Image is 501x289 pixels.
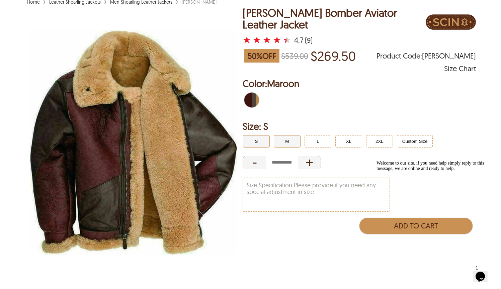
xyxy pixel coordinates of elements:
[444,65,476,72] div: Size Chart
[311,48,356,64] p: Price of $269.50
[473,262,494,282] iframe: chat widget
[263,36,271,43] label: 3 rating
[377,53,476,59] span: Product Code: GEORGE
[374,158,494,259] iframe: chat widget
[358,237,473,252] iframe: PayPal
[305,37,313,43] div: (9)
[283,36,291,43] label: 5 rating
[366,135,393,148] button: Click to select 2XL
[426,7,476,37] img: Brand Logo PDP Image
[426,7,476,44] a: Brand Logo PDP Image
[253,36,261,43] label: 2 rating
[3,3,110,13] span: Welcome to our site, if you need help simply reply to this message, we are online and ready to help.
[243,7,426,30] h1: George Bomber Aviator Leather Jacket
[298,156,321,169] div: Increase Quantity of Item
[25,7,242,278] img: Cockpit Maroon Genuine Sheepskin Leather Jacket by SCIN
[243,77,476,90] h2: Selected Color: by Maroon
[426,7,476,39] div: Brand Logo PDP Image
[244,49,279,63] span: 50 % OFF
[274,135,301,148] button: Click to select M
[335,135,362,148] button: Click to select XL
[243,36,251,43] label: 1 rating
[243,35,293,45] a: George Bomber Aviator Leather Jacket with a 4.666666666666667 Star Rating and 9 Product Review }
[3,3,123,13] div: Welcome to our site, if you need help simply reply to this message, we are online and ready to help.
[397,135,433,148] button: Click to select Custom Size
[267,78,299,89] span: Maroon
[243,135,270,148] button: Click to select S
[243,178,390,211] textarea: Size Specification Please provide if you need any special adjustment in size.
[281,51,308,61] strike: $539.00
[243,7,426,30] div: [PERSON_NAME] Bomber Aviator Leather Jacket
[359,218,473,234] button: Add to Cart
[294,37,304,43] div: 4.7
[273,36,281,43] label: 4 rating
[243,156,266,169] div: Decrease Quantity of Item
[243,91,261,109] div: Maroon
[243,120,476,133] h2: Selected Filter by Size: S
[305,135,331,148] button: Click to select L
